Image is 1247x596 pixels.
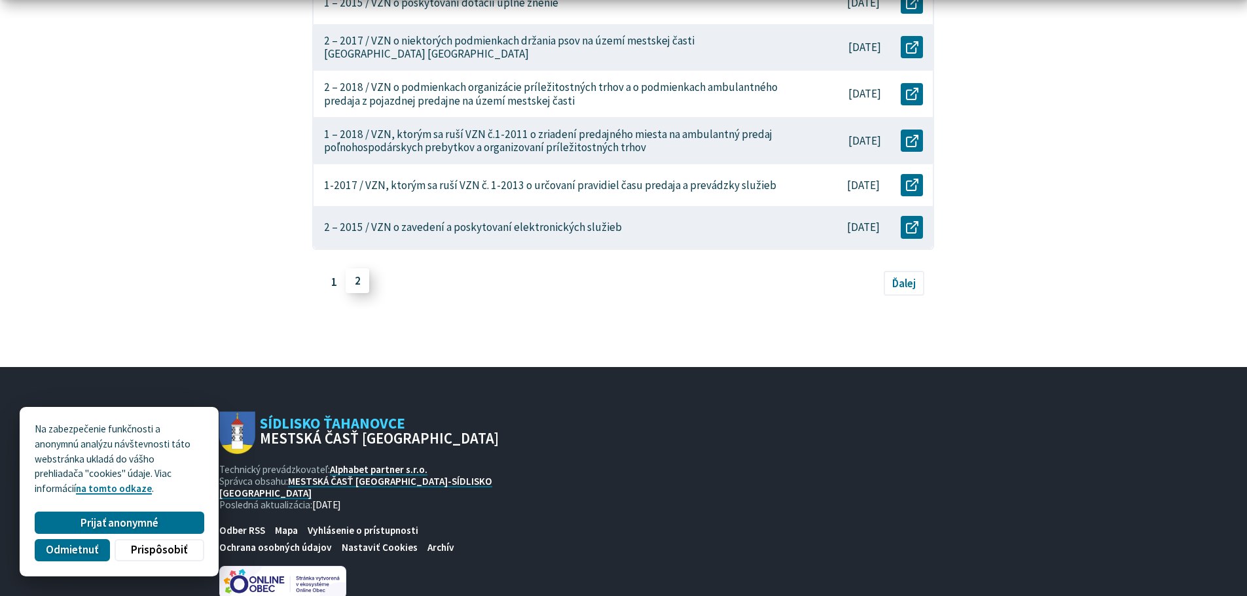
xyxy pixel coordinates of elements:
p: Technický prevádzkovateľ: Správca obsahu: Posledná aktualizácia: [219,464,499,512]
img: Prejsť na domovskú stránku [219,412,255,454]
a: 2 [346,268,369,293]
a: Ďalej [884,271,925,296]
a: Archív [423,538,460,556]
button: Prispôsobiť [115,539,204,561]
a: Nastaviť Cookies [337,538,423,556]
a: Logo Sídlisko Ťahanovce, prejsť na domovskú stránku. [219,412,499,454]
button: Odmietnuť [35,539,109,561]
button: Prijať anonymné [35,512,204,534]
p: 2 – 2017 / VZN o niektorých podmienkach držania psov na území mestskej časti [GEOGRAPHIC_DATA] [G... [324,34,788,61]
p: [DATE] [847,220,880,234]
p: [DATE] [847,179,880,192]
span: 1 [323,270,346,294]
span: Prijať anonymné [81,516,158,530]
span: Sídlisko Ťahanovce [255,417,499,447]
p: [DATE] [848,41,881,54]
a: Vyhlásenie o prístupnosti [303,521,424,539]
a: Alphabet partner s.r.o. [330,463,427,476]
a: na tomto odkaze [76,482,152,495]
span: Mestská časť [GEOGRAPHIC_DATA] [260,431,499,446]
p: 1-2017 / VZN, ktorým sa ruší VZN č. 1-2013 o určovaní pravidiel času predaja a prevádzky služieb [324,179,776,192]
p: 2 – 2015 / VZN o zavedení a poskytovaní elektronických služieb [324,220,622,234]
p: Na zabezpečenie funkčnosti a anonymnú analýzu návštevnosti táto webstránka ukladá do vášho prehli... [35,422,204,497]
p: 2 – 2018 / VZN o podmienkach organizácie príležitostných trhov a o podmienkach ambulantného preda... [324,80,788,107]
p: [DATE] [848,87,881,101]
a: Odber RSS [214,521,270,539]
a: MESTSKÁ ČASŤ [GEOGRAPHIC_DATA]-SÍDLISKO [GEOGRAPHIC_DATA] [219,475,492,499]
span: Prispôsobiť [131,543,187,557]
span: [DATE] [312,499,341,511]
span: Ďalej [892,276,916,290]
span: Odmietnuť [46,543,98,557]
a: Mapa [270,521,303,539]
p: [DATE] [848,134,881,148]
a: Ochrana osobných údajov [214,538,336,556]
p: 1 – 2018 / VZN, ktorým sa ruší VZN č.1-2011 o zriadení predajného miesta na ambulantný predaj poľ... [324,128,788,154]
